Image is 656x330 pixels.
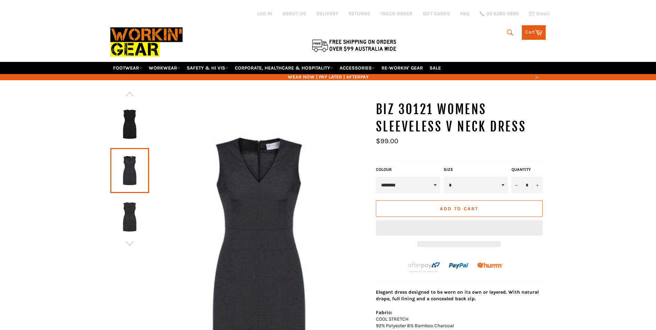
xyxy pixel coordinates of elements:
[440,206,478,212] span: Add to Cart
[444,167,508,173] label: Size
[283,10,306,17] a: ABOUT US
[380,10,413,17] a: TRACK ORDER
[460,10,469,17] a: FAQ
[114,105,146,143] img: BIZ 30121 Womens Sleeveless V Neck Dress - Workin Gear
[522,25,546,40] a: Cart
[311,38,397,53] img: Flat $9.95 shipping Australia wide
[427,62,444,74] a: SALE
[232,62,336,74] a: CORPORATE, HEALTHCARE & HOSPITALITY
[146,62,183,74] a: WORKWEAR
[532,177,543,193] button: Increase item quantity by one
[407,261,441,273] img: Afterpay-Logo-on-dark-bg_large.png
[349,10,370,17] a: RETURNS
[536,11,549,16] span: Email
[376,200,543,217] button: Add to Cart
[511,177,522,193] button: Reduce item quantity by one
[529,11,549,17] a: Email
[511,167,543,173] label: Quantity
[376,167,440,173] label: COLOUR
[486,11,519,16] span: 02 6280 5885
[110,22,183,62] img: Workin Gear leaders in Workwear, Safety Boots, PPE, Uniforms. Australia's No.1 in Workwear
[449,256,469,276] img: paypal.png
[376,310,392,315] strong: Fabric:
[379,62,426,74] a: RE-WORKIN' GEAR
[110,62,145,74] a: FOOTWEAR
[480,11,519,16] a: 02 6280 5885
[337,62,378,74] a: ACCESSORIES
[316,10,338,17] a: DELIVERY
[376,137,398,145] span: $99.00
[376,101,546,135] h1: BIZ 30121 Womens Sleeveless V Neck Dress
[110,74,546,80] span: WEAR NOW | PAY LATER | AFTERPAY
[184,62,231,74] a: SAFETY & HI VIS
[376,289,539,302] span: Elegant dress designed to be worn on its own or layered. With natural drape, full lining and a co...
[257,11,272,17] a: Log in
[423,10,450,17] a: GIFT CARDS
[477,263,503,268] img: Humm_core_logo_RGB-01_300x60px_small_195d8312-4386-4de7-b182-0ef9b6303a37.png
[114,198,146,236] img: BIZ 30121 Womens Sleeveless V Neck Dress - Workin Gear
